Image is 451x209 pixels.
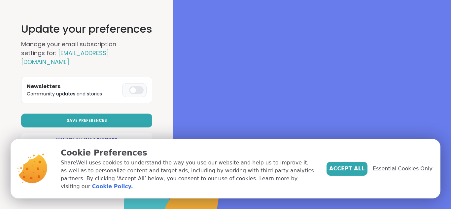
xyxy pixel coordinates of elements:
h1: Update your preferences [21,21,152,37]
span: [EMAIL_ADDRESS][DOMAIN_NAME] [21,49,109,66]
a: Cookie Policy. [92,183,133,191]
span: Manage All Email Settings [56,137,118,143]
h3: Newsletters [27,83,120,90]
p: ShareWell uses cookies to understand the way you use our website and help us to improve it, as we... [61,159,316,191]
button: Save Preferences [21,114,152,127]
span: Accept All [329,165,365,173]
p: Cookie Preferences [61,147,316,159]
button: Accept All [327,162,367,176]
p: Community updates and stories [27,90,120,97]
h2: Manage your email subscription settings for: [21,40,140,66]
span: Essential Cookies Only [373,165,433,173]
a: Manage All Email Settings [21,133,152,147]
span: Save Preferences [67,118,107,123]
